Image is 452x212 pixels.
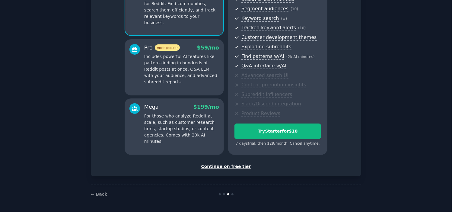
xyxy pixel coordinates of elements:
[155,44,180,51] span: most popular
[144,44,180,52] div: Pro
[241,82,306,88] span: Content promotion insights
[241,72,288,79] span: Advanced search UI
[197,45,219,51] span: $ 59 /mo
[97,163,355,170] div: Continue on free tier
[234,124,321,139] button: TryStarterfor$10
[144,113,219,145] p: For those who analyze Reddit at scale, such as customer research firms, startup studios, or conte...
[241,92,292,98] span: Subreddit influencers
[241,53,284,60] span: Find patterns w/AI
[286,55,315,59] span: ( 2k AI minutes )
[241,101,301,107] span: Slack/Discord integration
[241,111,280,117] span: Product Reviews
[234,141,321,146] div: 7 days trial, then $ 29 /month . Cancel anytime.
[144,53,219,85] p: Includes powerful AI features like pattern-finding in hundreds of Reddit posts at once, Q&A LLM w...
[241,6,288,12] span: Segment audiences
[144,103,159,111] div: Mega
[241,15,279,22] span: Keyword search
[241,44,291,50] span: Exploding subreddits
[241,25,296,31] span: Tracked keyword alerts
[291,7,298,11] span: ( 10 )
[91,192,107,197] a: ← Back
[241,63,286,69] span: Q&A interface w/AI
[298,26,306,30] span: ( 10 )
[281,17,287,21] span: ( ∞ )
[235,128,321,134] div: Try Starter for $10
[193,104,219,110] span: $ 199 /mo
[241,34,317,41] span: Customer development themes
